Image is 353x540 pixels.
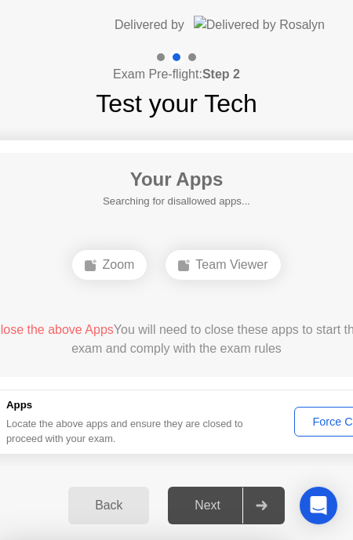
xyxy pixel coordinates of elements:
[173,498,242,513] div: Next
[73,498,144,513] div: Back
[166,250,280,280] div: Team Viewer
[96,85,257,122] h1: Test your Tech
[194,16,325,34] img: Delivered by Rosalyn
[6,397,244,413] h5: Apps
[103,194,250,209] h5: Searching for disallowed apps...
[300,487,337,524] div: Open Intercom Messenger
[103,165,250,194] h1: Your Apps
[115,16,184,34] div: Delivered by
[72,250,147,280] div: Zoom
[202,67,240,81] b: Step 2
[113,65,240,84] h4: Exam Pre-flight:
[6,416,244,446] div: Locate the above apps and ensure they are closed to proceed with your exam.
